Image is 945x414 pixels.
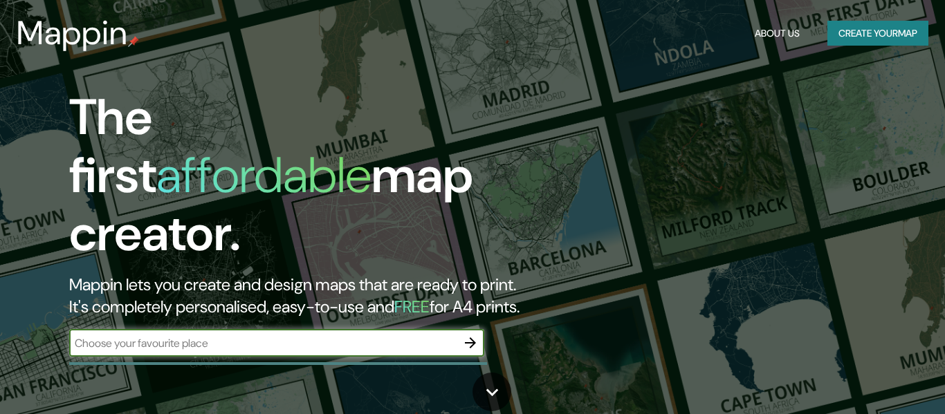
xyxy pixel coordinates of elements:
button: Create yourmap [827,21,928,46]
input: Choose your favourite place [69,335,457,351]
h1: The first map creator. [69,88,542,274]
h1: affordable [156,143,371,207]
button: About Us [749,21,805,46]
img: mappin-pin [128,36,139,47]
h5: FREE [394,296,430,317]
h3: Mappin [17,14,128,53]
h2: Mappin lets you create and design maps that are ready to print. It's completely personalised, eas... [69,274,542,318]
